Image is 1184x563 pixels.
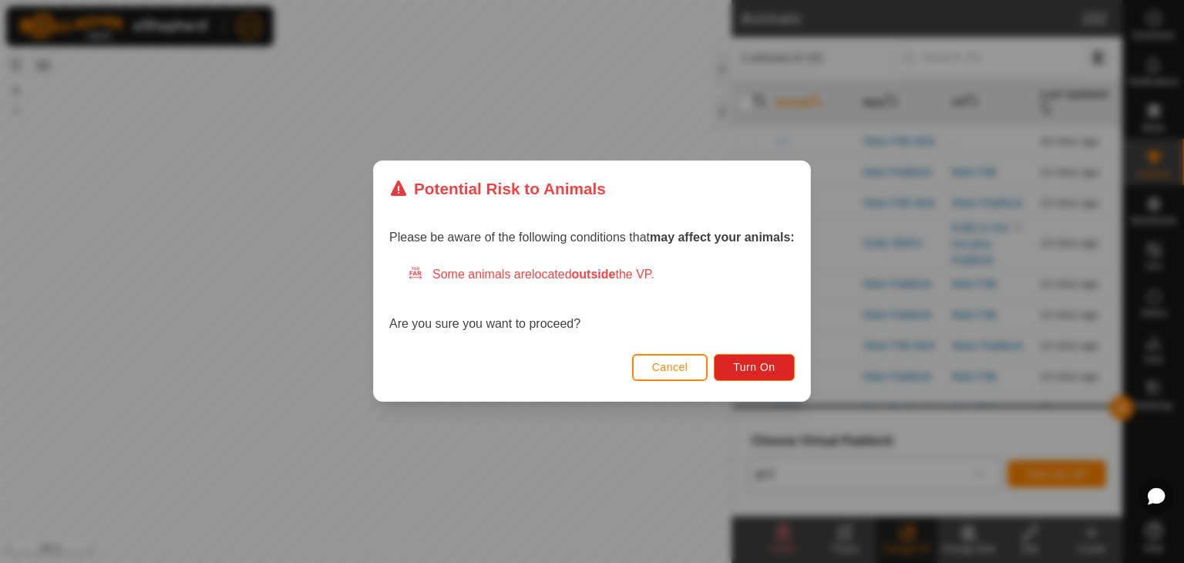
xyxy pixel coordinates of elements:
[389,266,795,334] div: Are you sure you want to proceed?
[650,231,795,244] strong: may affect your animals:
[408,266,795,285] div: Some animals are
[734,362,775,374] span: Turn On
[572,268,616,281] strong: outside
[715,354,795,381] button: Turn On
[389,231,795,244] span: Please be aware of the following conditions that
[632,354,708,381] button: Cancel
[389,177,606,201] div: Potential Risk to Animals
[652,362,688,374] span: Cancel
[532,268,654,281] span: located the VP.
